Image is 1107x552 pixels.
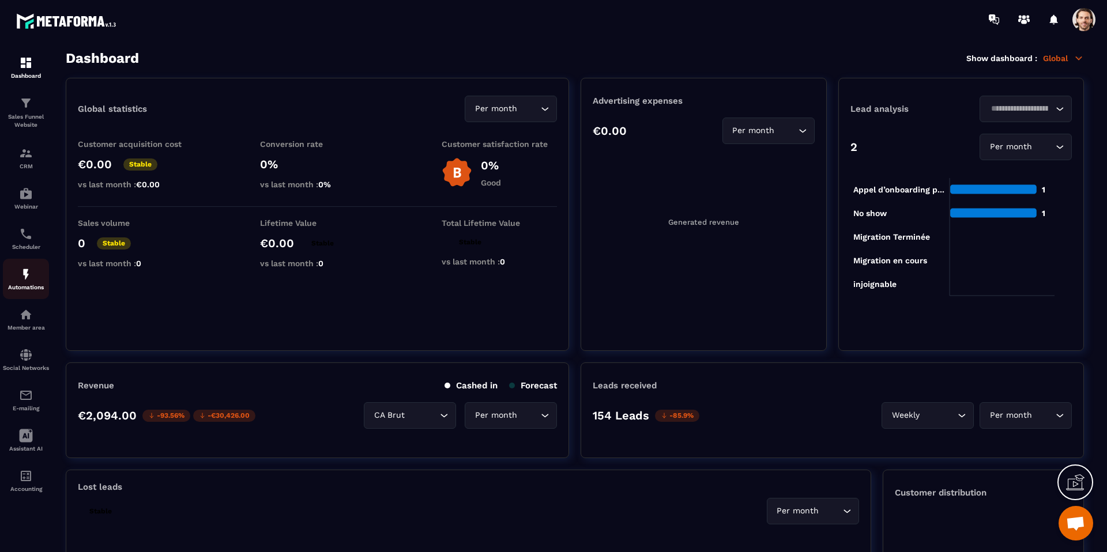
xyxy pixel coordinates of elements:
p: Revenue [78,380,114,391]
h3: Dashboard [66,50,139,66]
span: Per month [774,505,822,517]
p: Sales Funnel Website [3,113,49,129]
p: Customer satisfaction rate [442,139,557,149]
img: formation [19,56,33,70]
input: Search for option [987,103,1053,115]
p: Webinar [3,203,49,210]
p: Social Networks [3,365,49,371]
p: Stable [306,237,340,249]
input: Search for option [777,124,796,137]
p: vs last month : [78,180,193,189]
p: €0.00 [260,236,294,250]
p: €0.00 [78,157,112,171]
span: Weekly [889,409,922,422]
p: 2 [850,140,857,154]
p: 0% [260,157,375,171]
p: Customer acquisition cost [78,139,193,149]
p: vs last month : [442,257,557,266]
p: Member area [3,324,49,331]
p: Scheduler [3,244,49,250]
div: Search for option [465,96,557,122]
div: Search for option [980,96,1072,122]
p: vs last month : [260,180,375,189]
a: automationsautomationsAutomations [3,259,49,299]
img: automations [19,187,33,201]
a: Assistant AI [3,420,49,460]
div: Search for option [882,402,974,429]
input: Search for option [822,505,840,517]
a: accountantaccountantAccounting [3,460,49,501]
span: Per month [730,124,777,137]
a: emailemailE-mailing [3,380,49,420]
a: formationformationSales Funnel Website [3,88,49,138]
p: CRM [3,163,49,169]
a: formationformationDashboard [3,47,49,88]
input: Search for option [1034,409,1053,422]
input: Search for option [519,103,538,115]
a: formationformationCRM [3,138,49,178]
input: Search for option [407,409,437,422]
p: Total Lifetime Value [442,218,557,228]
img: social-network [19,348,33,362]
p: 0 [78,236,85,250]
span: 0 [500,257,505,266]
p: Leads received [593,380,657,391]
p: -85.9% [655,410,699,422]
p: Automations [3,284,49,290]
p: Stable [97,237,131,249]
p: Good [481,178,501,187]
a: schedulerschedulerScheduler [3,218,49,259]
p: -€30,426.00 [193,410,255,422]
span: Per month [472,409,519,422]
img: formation [19,146,33,160]
tspan: injoignable [853,279,896,289]
p: Global statistics [78,104,147,114]
span: Per month [472,103,519,115]
span: 0 [318,259,323,268]
p: Stable [453,236,487,248]
p: Forecast [509,380,557,391]
p: 0% [481,158,501,172]
p: Dashboard [3,73,49,79]
p: €2,094.00 [78,409,137,422]
img: logo [16,10,120,32]
p: Assistant AI [3,445,49,452]
p: Cashed in [445,380,498,391]
p: Show dashboard : [966,54,1037,63]
p: Conversion rate [260,139,375,149]
p: Customer distribution [895,487,1072,498]
input: Search for option [1034,141,1053,153]
img: scheduler [19,227,33,241]
img: automations [19,267,33,281]
p: vs last month : [78,259,193,268]
p: Lifetime Value [260,218,375,228]
img: accountant [19,469,33,483]
img: email [19,388,33,402]
p: Lead analysis [850,104,961,114]
p: 154 Leads [593,409,649,422]
p: Stable [84,505,118,517]
p: Sales volume [78,218,193,228]
span: €0.00 [136,180,160,189]
span: Per month [987,409,1034,422]
a: automationsautomationsWebinar [3,178,49,218]
tspan: Migration en cours [853,256,927,266]
span: 0 [136,259,141,268]
img: formation [19,96,33,110]
p: E-mailing [3,405,49,411]
div: Search for option [465,402,557,429]
img: b-badge-o.b3b20ee6.svg [442,157,472,188]
p: Accounting [3,486,49,492]
a: automationsautomationsMember area [3,299,49,339]
span: CA Brut [371,409,407,422]
input: Search for option [922,409,955,422]
img: automations [19,308,33,322]
input: Search for option [519,409,538,422]
p: -93.56% [142,410,190,422]
p: Lost leads [78,482,122,492]
p: Stable [123,158,157,171]
a: social-networksocial-networkSocial Networks [3,339,49,380]
div: Search for option [364,402,456,429]
div: Search for option [980,402,1072,429]
div: Search for option [767,498,859,524]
